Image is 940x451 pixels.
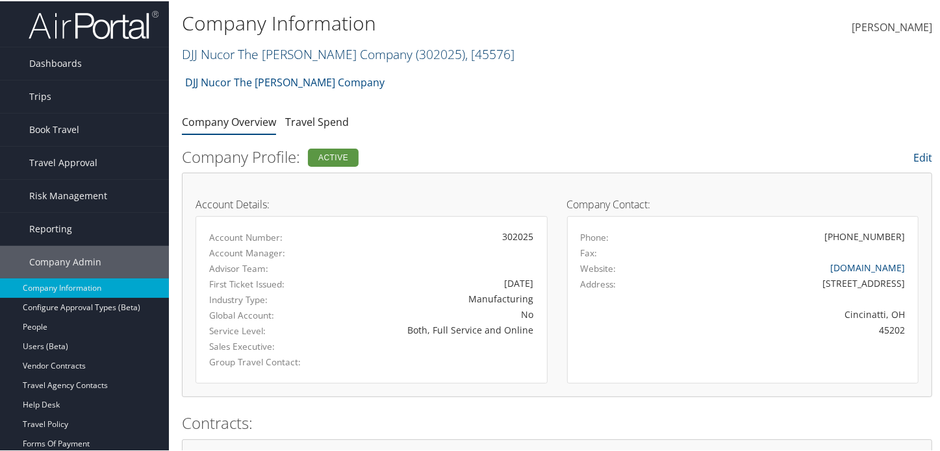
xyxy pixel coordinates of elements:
span: [PERSON_NAME] [852,19,932,33]
label: Fax: [581,245,598,258]
a: [DOMAIN_NAME] [830,260,905,273]
span: Travel Approval [29,145,97,178]
div: Manufacturing [324,291,534,304]
div: [DATE] [324,275,534,289]
span: Dashboards [29,46,82,79]
a: [PERSON_NAME] [852,6,932,47]
span: ( 302025 ) [416,44,465,62]
img: airportal-logo.png [29,8,159,39]
a: Travel Spend [285,114,349,128]
a: Company Overview [182,114,276,128]
label: Account Number: [209,230,304,243]
h4: Account Details: [196,198,548,208]
div: Both, Full Service and Online [324,322,534,335]
div: Cincinatti, OH [667,306,905,320]
label: Account Manager: [209,245,304,258]
label: Advisor Team: [209,261,304,274]
label: Address: [581,276,616,289]
label: Website: [581,261,616,274]
label: First Ticket Issued: [209,276,304,289]
label: Service Level: [209,323,304,336]
div: 45202 [667,322,905,335]
a: DJJ Nucor The [PERSON_NAME] Company [182,44,514,62]
div: [PHONE_NUMBER] [824,228,905,242]
div: [STREET_ADDRESS] [667,275,905,289]
h4: Company Contact: [567,198,919,208]
div: 302025 [324,228,534,242]
label: Group Travel Contact: [209,354,304,367]
h2: Contracts: [182,411,932,433]
span: Company Admin [29,245,101,277]
label: Sales Executive: [209,339,304,352]
span: Reporting [29,212,72,244]
label: Industry Type: [209,292,304,305]
a: DJJ Nucor The [PERSON_NAME] Company [185,68,385,94]
span: , [ 45576 ] [465,44,514,62]
h1: Company Information [182,8,682,36]
div: No [324,306,534,320]
div: Active [308,147,359,165]
label: Global Account: [209,308,304,321]
span: Risk Management [29,178,107,211]
h2: Company Profile: [182,145,676,167]
span: Trips [29,79,51,112]
span: Book Travel [29,112,79,145]
label: Phone: [581,230,609,243]
a: Edit [913,149,932,164]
